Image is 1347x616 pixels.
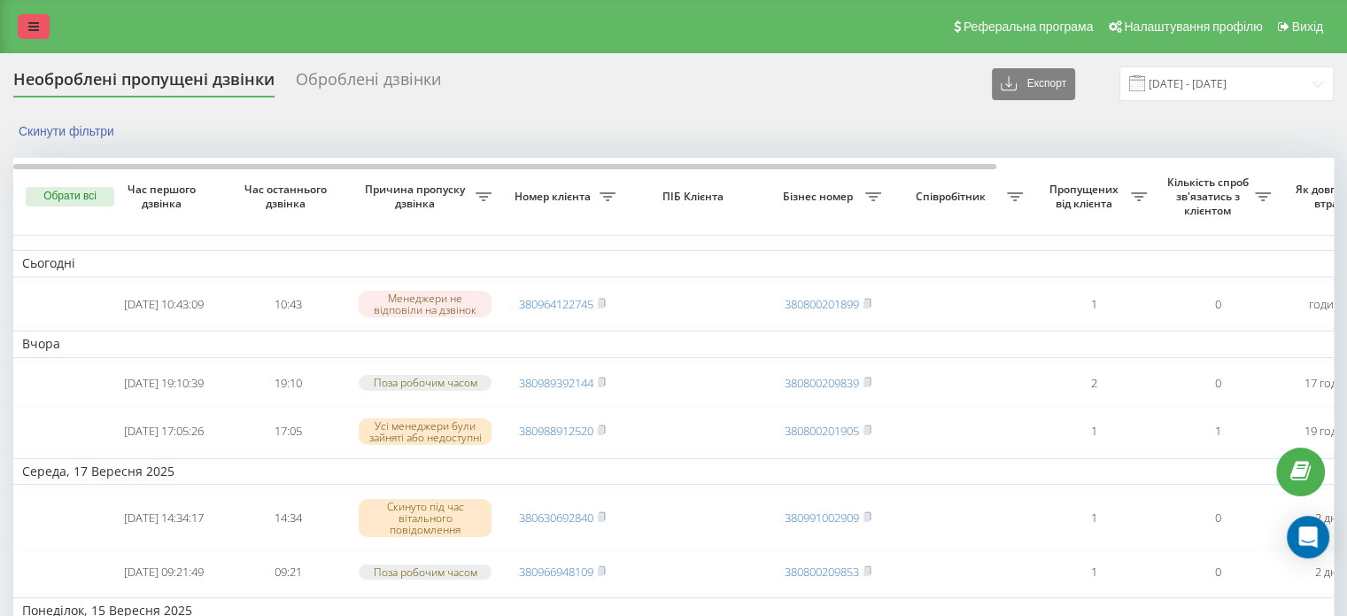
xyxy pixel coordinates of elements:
[102,550,226,594] td: [DATE] 09:21:49
[13,123,123,139] button: Скинути фільтри
[1032,408,1156,455] td: 1
[1156,408,1280,455] td: 1
[1287,516,1329,558] div: Open Intercom Messenger
[785,375,859,391] a: 380800209839
[785,564,859,580] a: 380800209853
[992,68,1075,100] button: Експорт
[1156,281,1280,328] td: 0
[1041,183,1131,210] span: Пропущених від клієнта
[775,190,865,204] span: Бізнес номер
[1292,19,1323,34] span: Вихід
[899,190,1007,204] span: Співробітник
[240,183,336,210] span: Час останнього дзвінка
[1124,19,1262,34] span: Налаштування профілю
[1165,175,1255,217] span: Кількість спроб зв'язатись з клієнтом
[519,375,593,391] a: 380989392144
[116,183,212,210] span: Час першого дзвінка
[1032,488,1156,547] td: 1
[1156,362,1280,405] td: 0
[1032,550,1156,594] td: 1
[1156,550,1280,594] td: 0
[359,418,492,445] div: Усі менеджери були зайняті або недоступні
[519,564,593,580] a: 380966948109
[102,408,226,455] td: [DATE] 17:05:26
[785,423,859,439] a: 380800201905
[1156,488,1280,547] td: 0
[359,291,492,317] div: Менеджери не відповіли на дзвінок
[226,281,350,328] td: 10:43
[1032,281,1156,328] td: 1
[102,488,226,547] td: [DATE] 14:34:17
[102,281,226,328] td: [DATE] 10:43:09
[785,296,859,312] a: 380800201899
[226,362,350,405] td: 19:10
[519,423,593,439] a: 380988912520
[296,70,441,97] div: Оброблені дзвінки
[359,375,492,390] div: Поза робочим часом
[102,362,226,405] td: [DATE] 19:10:39
[359,499,492,538] div: Скинуто під час вітального повідомлення
[639,190,751,204] span: ПІБ Клієнта
[13,70,275,97] div: Необроблені пропущені дзвінки
[226,488,350,547] td: 14:34
[359,183,476,210] span: Причина пропуску дзвінка
[226,550,350,594] td: 09:21
[964,19,1094,34] span: Реферальна програма
[226,408,350,455] td: 17:05
[26,187,114,207] button: Обрати всі
[1032,362,1156,405] td: 2
[519,510,593,526] a: 380630692840
[519,296,593,312] a: 380964122745
[785,510,859,526] a: 380991002909
[509,190,600,204] span: Номер клієнта
[359,565,492,580] div: Поза робочим часом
